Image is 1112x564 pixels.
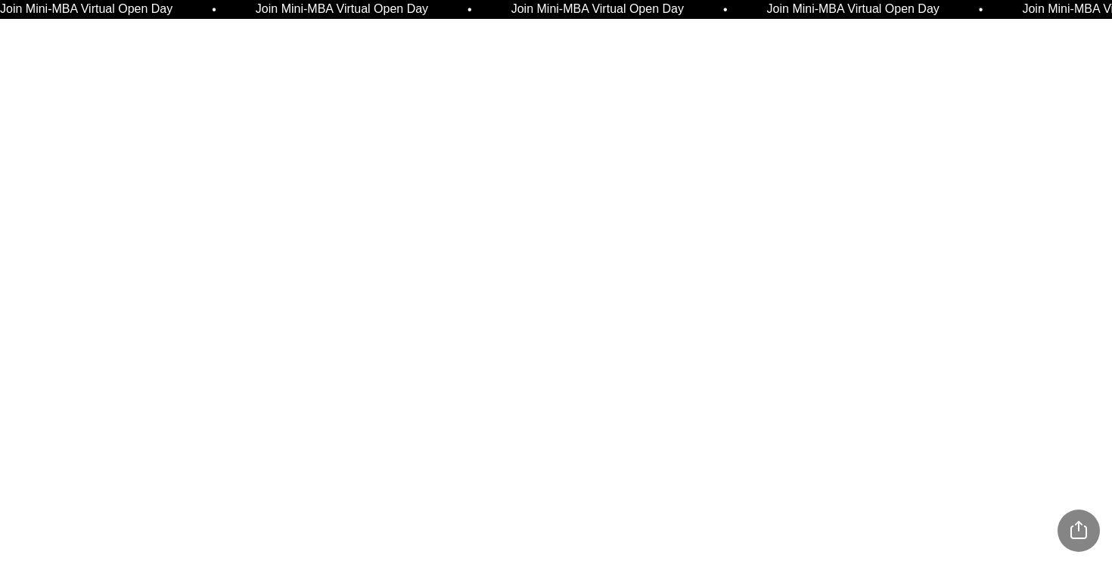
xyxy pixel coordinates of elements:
[209,4,213,16] span: •
[975,4,980,16] span: •
[464,4,468,16] span: •
[719,4,724,16] span: •
[1058,510,1100,552] div: Share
